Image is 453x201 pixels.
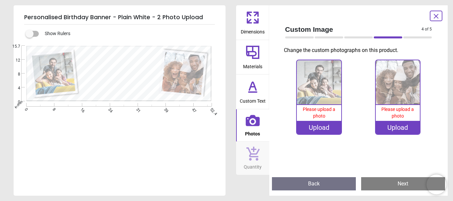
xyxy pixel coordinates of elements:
[240,95,266,105] span: Custom Text
[243,60,262,70] span: Materials
[426,175,446,194] iframe: Brevo live chat
[51,107,55,111] span: 8
[303,107,335,119] span: Please upload a photo
[135,107,139,111] span: 31
[285,25,422,34] span: Custom Image
[241,25,265,35] span: Dimensions
[236,5,269,40] button: Dimensions
[190,107,195,111] span: 47
[376,121,420,134] div: Upload
[23,107,28,111] span: 0
[297,121,341,134] div: Upload
[79,107,83,111] span: 16
[209,107,213,111] span: 52.4
[236,40,269,75] button: Materials
[244,161,262,171] span: Quantity
[8,72,20,77] span: 8
[162,107,167,111] span: 39
[381,107,414,119] span: Please upload a photo
[272,177,356,190] button: Back
[30,30,226,38] div: Show Rulers
[421,26,432,32] span: 4 of 5
[236,142,269,175] button: Quantity
[8,44,20,49] span: 15.7
[24,11,215,25] h5: Personalised Birthday Banner - Plain White - 2 Photo Upload
[245,127,260,137] span: Photos
[236,109,269,142] button: Photos
[107,107,111,111] span: 24
[284,47,437,54] p: Change the custom photographs on this product.
[361,177,445,190] button: Next
[8,58,20,63] span: 12
[236,75,269,109] button: Custom Text
[8,99,20,105] span: 0
[8,85,20,91] span: 4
